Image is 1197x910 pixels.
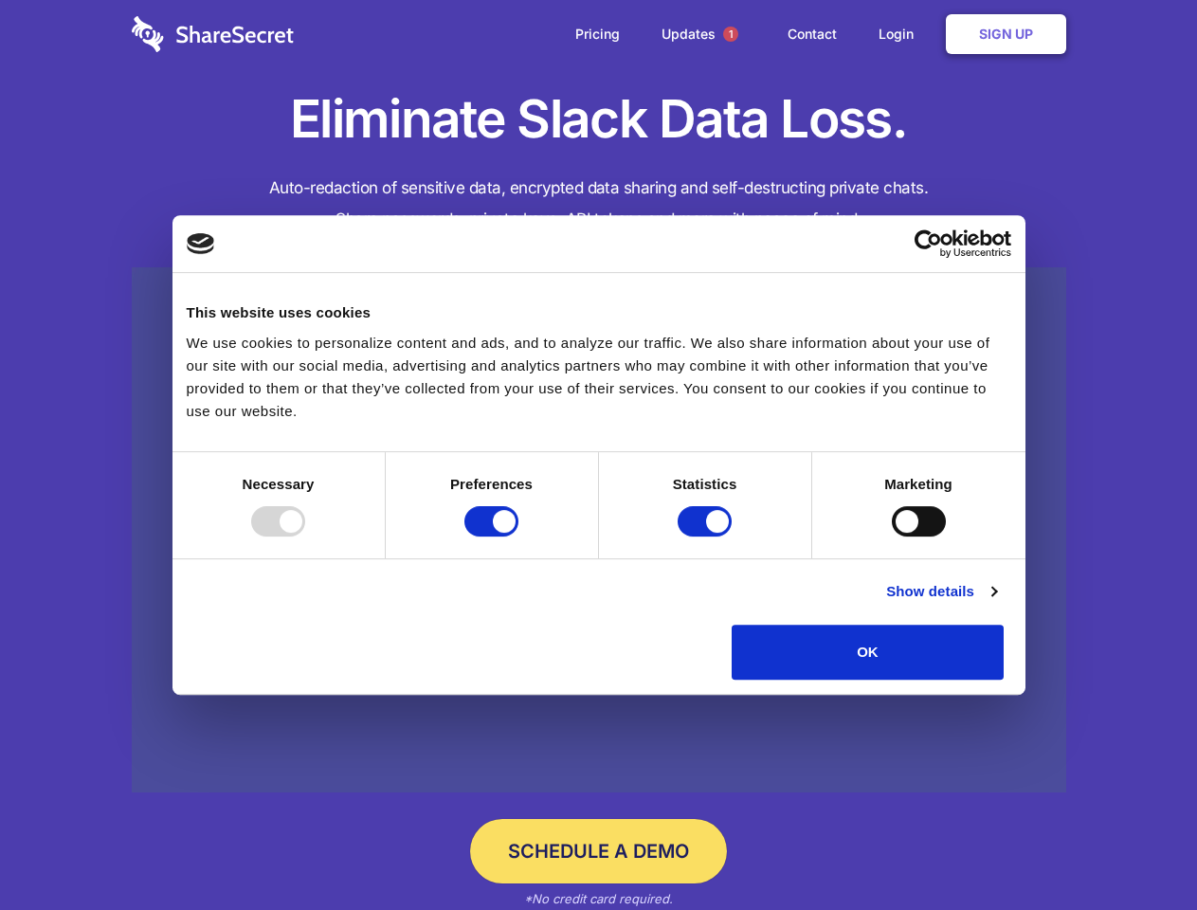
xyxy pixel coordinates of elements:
strong: Preferences [450,476,533,492]
span: 1 [723,27,738,42]
em: *No credit card required. [524,891,673,906]
a: Pricing [556,5,639,64]
a: Usercentrics Cookiebot - opens in a new window [845,229,1011,258]
div: We use cookies to personalize content and ads, and to analyze our traffic. We also share informat... [187,332,1011,423]
a: Sign Up [946,14,1066,54]
img: logo [187,233,215,254]
h4: Auto-redaction of sensitive data, encrypted data sharing and self-destructing private chats. Shar... [132,173,1066,235]
h1: Eliminate Slack Data Loss. [132,85,1066,154]
div: This website uses cookies [187,301,1011,324]
strong: Necessary [243,476,315,492]
button: OK [732,625,1004,680]
strong: Marketing [884,476,952,492]
a: Schedule a Demo [470,819,727,883]
strong: Statistics [673,476,737,492]
a: Login [860,5,942,64]
img: logo-wordmark-white-trans-d4663122ce5f474addd5e946df7df03e33cb6a1c49d2221995e7729f52c070b2.svg [132,16,294,52]
a: Wistia video thumbnail [132,267,1066,793]
a: Contact [769,5,856,64]
a: Show details [886,580,996,603]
